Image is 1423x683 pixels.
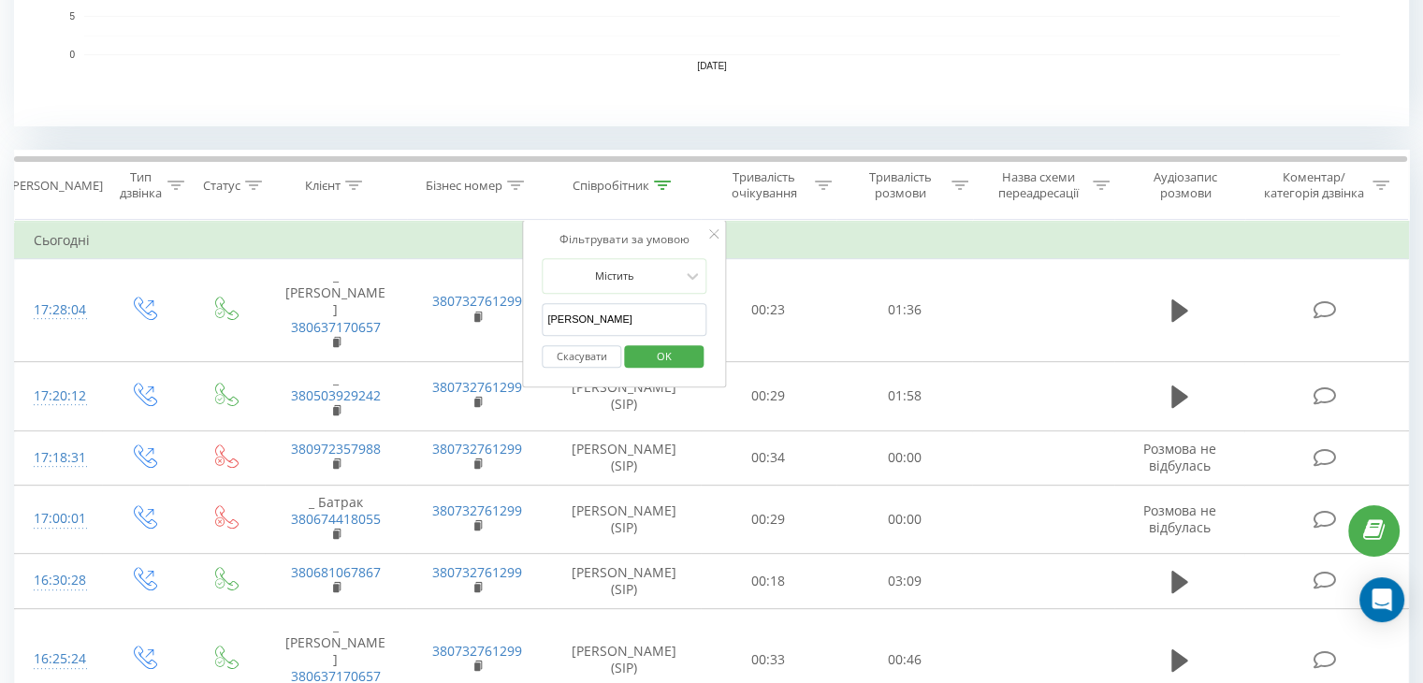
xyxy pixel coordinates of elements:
div: Назва схеми переадресації [990,169,1088,201]
button: Скасувати [542,345,621,369]
td: _ [265,362,406,431]
a: 380732761299 [432,501,522,519]
text: [DATE] [697,61,727,71]
td: 00:18 [701,554,836,608]
div: 17:28:04 [34,292,83,328]
a: 380732761299 [432,642,522,660]
div: [PERSON_NAME] [8,178,103,194]
td: [PERSON_NAME] (SIP) [548,554,701,608]
td: Сьогодні [15,222,1409,259]
td: 00:23 [701,259,836,362]
div: Тривалість очікування [718,169,811,201]
td: _ Батрак [265,485,406,554]
a: 380732761299 [432,563,522,581]
span: Розмова не відбулась [1143,501,1216,536]
div: 17:20:12 [34,378,83,414]
td: _ [PERSON_NAME] [265,259,406,362]
a: 380732761299 [432,292,522,310]
div: 17:00:01 [34,501,83,537]
a: 380637170657 [291,318,381,336]
td: 00:00 [836,485,972,554]
div: Співробітник [573,178,649,194]
td: 01:58 [836,362,972,431]
td: [PERSON_NAME] (SIP) [548,362,701,431]
td: 00:00 [836,430,972,485]
div: Коментар/категорія дзвінка [1258,169,1368,201]
a: 380732761299 [432,378,522,396]
span: Розмова не відбулась [1143,440,1216,474]
td: 01:36 [836,259,972,362]
div: Open Intercom Messenger [1359,577,1404,622]
a: 380674418055 [291,510,381,528]
td: 00:29 [701,485,836,554]
a: 380972357988 [291,440,381,458]
td: [PERSON_NAME] (SIP) [548,430,701,485]
span: OK [638,341,690,371]
a: 380732761299 [432,440,522,458]
div: Бізнес номер [426,178,502,194]
div: Фільтрувати за умовою [542,230,706,249]
td: [PERSON_NAME] (SIP) [548,485,701,554]
td: 00:29 [701,362,836,431]
text: 5 [69,11,75,22]
div: Аудіозапис розмови [1131,169,1241,201]
a: 380503929242 [291,386,381,404]
div: Тривалість розмови [853,169,947,201]
div: Тип дзвінка [118,169,162,201]
div: 16:30:28 [34,562,83,599]
div: Статус [203,178,240,194]
a: 380681067867 [291,563,381,581]
td: 00:34 [701,430,836,485]
input: Введіть значення [542,303,706,336]
div: 16:25:24 [34,641,83,677]
button: OK [624,345,704,369]
text: 0 [69,50,75,60]
div: 17:18:31 [34,440,83,476]
div: Клієнт [305,178,341,194]
td: 03:09 [836,554,972,608]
